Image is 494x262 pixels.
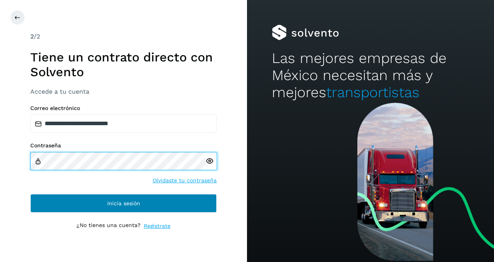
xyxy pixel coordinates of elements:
h3: Accede a tu cuenta [30,88,217,95]
p: ¿No tienes una cuenta? [77,222,141,230]
label: Contraseña [30,142,217,149]
label: Correo electrónico [30,105,217,112]
a: Olvidaste tu contraseña [153,176,217,185]
h2: Las mejores empresas de México necesitan más y mejores [272,50,470,101]
span: Inicia sesión [107,201,140,206]
div: /2 [30,32,217,41]
button: Inicia sesión [30,194,217,213]
a: Regístrate [144,222,170,230]
span: 2 [30,33,34,40]
h1: Tiene un contrato directo con Solvento [30,50,217,80]
span: transportistas [326,84,419,101]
